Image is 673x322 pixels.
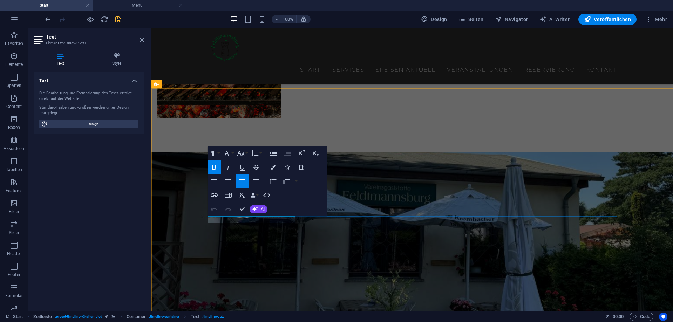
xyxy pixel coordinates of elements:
button: Increase Indent [267,146,280,160]
span: 00 00 [613,313,624,321]
button: Strikethrough [250,160,263,174]
button: AI Writer [537,14,573,25]
span: . timeline-date [202,313,224,321]
p: Tabellen [6,167,22,172]
span: Klick zum Auswählen. Doppelklick zum Bearbeiten [33,313,52,321]
button: Align Justify [250,174,263,188]
button: AI [250,205,267,213]
button: HTML [260,188,273,202]
div: Die Bearbeitung und Formatierung des Texts erfolgt direkt auf der Website. [39,90,138,102]
span: Mehr [645,16,667,23]
button: Font Size [236,146,249,160]
button: Underline (Ctrl+U) [236,160,249,174]
button: Code [630,313,653,321]
button: Superscript [295,146,308,160]
button: Align Left [208,174,221,188]
p: Favoriten [5,41,23,46]
p: Spalten [7,83,21,88]
i: Rückgängig: Text ändern (Strg+Z) [44,15,52,23]
span: AI Writer [539,16,570,23]
button: Italic (Ctrl+I) [222,160,235,174]
button: 100% [272,15,297,23]
h3: Element #ed-885934291 [46,40,130,46]
button: Unordered List [266,174,280,188]
button: Undo (Ctrl+Z) [208,202,221,216]
span: Seiten [458,16,484,23]
p: Akkordeon [4,146,24,151]
button: Clear Formatting [236,188,249,202]
h4: Menü [93,1,186,9]
button: Paragraph Format [208,146,221,160]
button: Confirm (Ctrl+⏎) [236,202,249,216]
i: Dieses Element ist ein anpassbares Preset [105,315,108,318]
button: Mehr [642,14,670,25]
p: Footer [8,272,20,278]
span: Veröffentlichen [584,16,631,23]
span: AI [261,207,265,211]
button: Special Characters [294,160,308,174]
button: Design [39,120,138,128]
button: Ordered List [280,174,293,188]
button: undo [44,15,52,23]
button: save [114,15,122,23]
button: Seiten [456,14,487,25]
button: Decrease Indent [281,146,294,160]
div: Standard-Farben und -größen werden unter Design festgelegt. [39,105,138,116]
button: Ordered List [293,174,299,188]
nav: breadcrumb [33,313,225,321]
p: Boxen [8,125,20,130]
h2: Text [46,34,144,40]
h4: Text [34,52,89,67]
span: Design [421,16,447,23]
h6: Session-Zeit [605,313,624,321]
h6: 100% [282,15,293,23]
span: : [618,314,619,319]
span: . preset-timeline-v3-alternated [55,313,103,321]
p: Slider [9,230,20,235]
button: Font Family [222,146,235,160]
button: Usercentrics [659,313,667,321]
span: Navigator [495,16,528,23]
button: Align Right [236,174,249,188]
span: . timeline-container [149,313,180,321]
span: Design [50,120,136,128]
i: Bei Größenänderung Zoomstufe automatisch an das gewählte Gerät anpassen. [300,16,307,22]
h4: Text [34,72,144,85]
h4: Style [89,52,144,67]
button: Insert Table [222,188,235,202]
button: Icons [280,160,294,174]
button: Bold (Ctrl+B) [208,160,221,174]
button: Design [418,14,450,25]
button: Insert Link [208,188,221,202]
span: Code [633,313,650,321]
p: Elemente [5,62,23,67]
p: Features [6,188,22,193]
p: Header [7,251,21,256]
button: Data Bindings [250,188,259,202]
i: Element verfügt über einen Hintergrund [111,315,115,318]
button: Redo (Ctrl+Shift+Z) [222,202,235,216]
span: Klick zum Auswählen. Doppelklick zum Bearbeiten [127,313,146,321]
p: Bilder [9,209,20,214]
button: Veröffentlichen [578,14,637,25]
button: Align Center [222,174,235,188]
button: reload [100,15,108,23]
div: Design (Strg+Alt+Y) [418,14,450,25]
span: Klick zum Auswählen. Doppelklick zum Bearbeiten [191,313,199,321]
button: Line Height [250,146,263,160]
p: Content [6,104,22,109]
i: Save (Ctrl+S) [114,15,122,23]
p: Formular [5,293,23,299]
a: Klick, um Auswahl aufzuheben. Doppelklick öffnet Seitenverwaltung [6,313,23,321]
button: Colors [266,160,280,174]
button: Navigator [492,14,531,25]
button: Subscript [309,146,322,160]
